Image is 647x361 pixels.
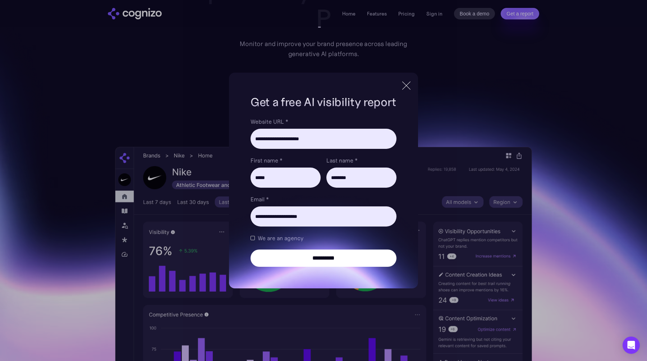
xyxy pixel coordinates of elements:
[251,156,321,165] label: First name *
[326,156,396,165] label: Last name *
[251,117,396,126] label: Website URL *
[251,195,396,204] label: Email *
[623,337,640,354] div: Open Intercom Messenger
[258,234,303,242] span: We are an agency
[251,94,396,110] h1: Get a free AI visibility report
[251,117,396,267] form: Brand Report Form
